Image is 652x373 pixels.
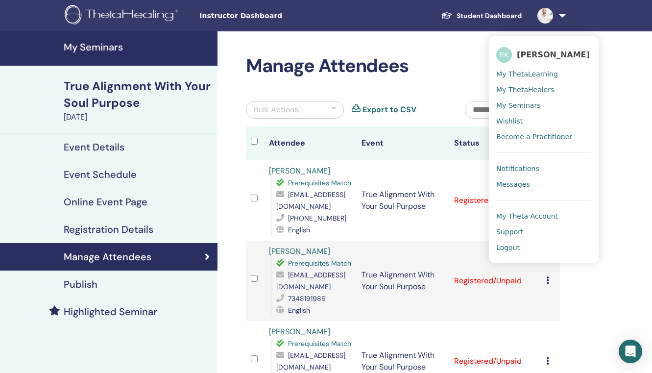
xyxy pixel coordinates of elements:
img: logo.png [65,5,182,27]
a: EK[PERSON_NAME] [496,44,591,66]
span: Logout [496,243,520,252]
div: Bulk Actions [254,104,298,116]
a: Student Dashboard [433,7,530,25]
h4: Online Event Page [64,196,147,208]
span: EK [496,47,512,63]
a: My ThetaLearning [496,66,591,82]
a: My ThetaHealers [496,82,591,98]
span: [PHONE_NUMBER] [288,214,346,223]
a: Support [496,224,591,240]
a: Logout [496,240,591,255]
span: My ThetaHealers [496,85,554,94]
span: Instructor Dashboard [199,11,346,21]
h4: Highlighted Seminar [64,306,157,318]
span: Prerequisites Match [288,339,351,348]
h4: Manage Attendees [64,251,151,263]
span: My Theta Account [496,212,558,221]
h4: My Seminars [64,41,212,53]
span: English [288,306,310,315]
span: Wishlist [496,117,523,125]
th: Attendee [264,126,357,160]
span: My Seminars [496,101,540,110]
h4: Publish [64,278,97,290]
td: True Alignment With Your Soul Purpose [357,241,449,321]
h2: Manage Attendees [246,55,560,77]
td: True Alignment With Your Soul Purpose [357,160,449,241]
img: graduation-cap-white.svg [441,11,453,20]
span: Become a Practitioner [496,132,572,141]
span: Prerequisites Match [288,259,351,268]
a: Export to CSV [362,104,416,116]
th: Event [357,126,449,160]
a: [PERSON_NAME] [269,166,330,176]
a: Messages [496,176,591,192]
th: Status [449,126,542,160]
span: Notifications [496,164,539,173]
a: True Alignment With Your Soul Purpose[DATE] [58,78,217,123]
div: [DATE] [64,111,212,123]
span: English [288,225,310,234]
a: Wishlist [496,113,591,129]
a: Become a Practitioner [496,129,591,145]
span: [EMAIL_ADDRESS][DOMAIN_NAME] [276,190,345,211]
div: True Alignment With Your Soul Purpose [64,78,212,111]
img: default.jpg [537,8,553,24]
span: 7348191986 [288,294,326,303]
span: [EMAIL_ADDRESS][DOMAIN_NAME] [276,271,345,291]
span: Prerequisites Match [288,178,351,187]
a: My Theta Account [496,208,591,224]
a: [PERSON_NAME] [269,246,330,256]
span: Messages [496,180,530,189]
div: Open Intercom Messenger [619,340,642,363]
a: [PERSON_NAME] [269,326,330,337]
h4: Event Schedule [64,169,137,180]
span: My ThetaLearning [496,70,558,78]
h4: Event Details [64,141,124,153]
h4: Registration Details [64,224,153,235]
span: [EMAIL_ADDRESS][DOMAIN_NAME] [276,351,345,372]
span: [PERSON_NAME] [517,50,590,60]
a: My Seminars [496,98,591,113]
span: Support [496,227,523,236]
a: Notifications [496,161,591,176]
